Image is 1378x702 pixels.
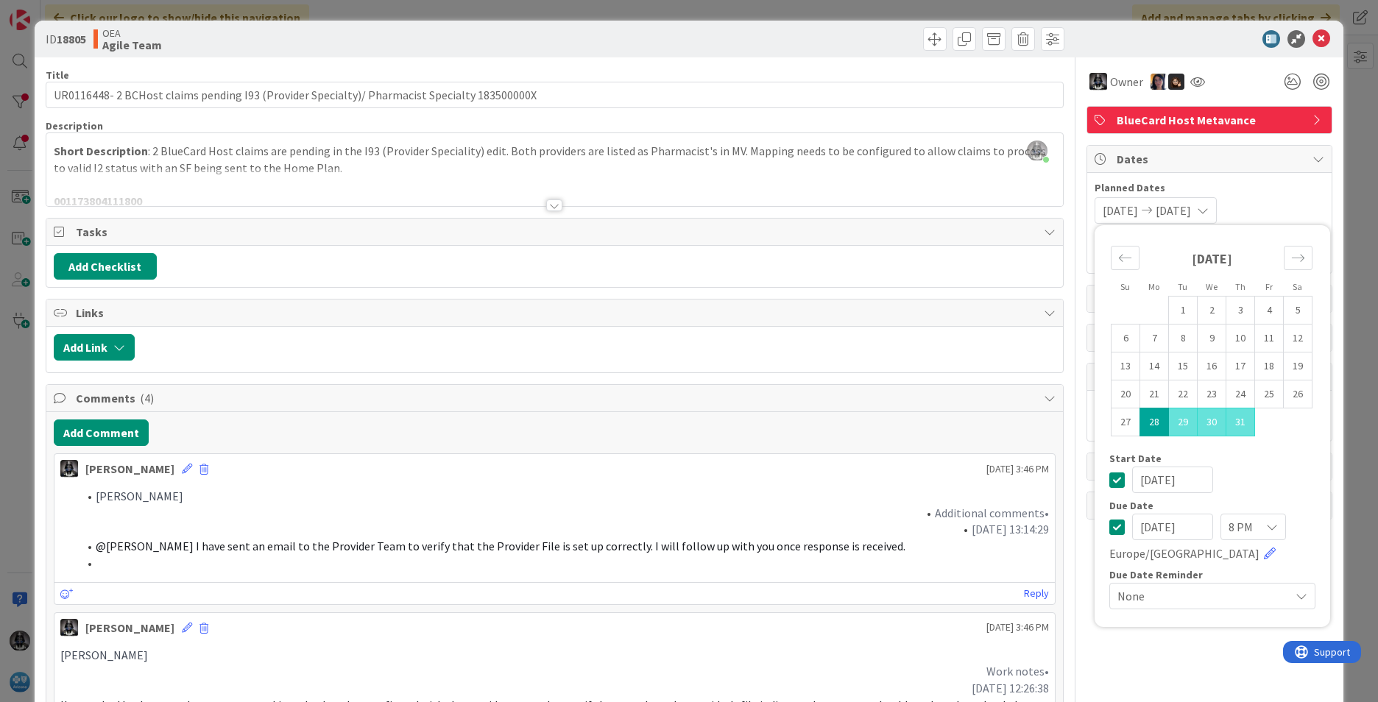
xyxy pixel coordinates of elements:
span: Planned Dates [1095,180,1324,196]
span: ( 4 ) [140,391,154,405]
td: Choose Tuesday, 07/08/2025 12:00 PM as your check-in date. It’s available. [1169,325,1198,352]
td: Choose Tuesday, 07/01/2025 12:00 PM as your check-in date. It’s available. [1169,297,1198,325]
div: Move forward to switch to the next month. [1284,246,1312,270]
span: [DATE] 3:46 PM [986,620,1049,635]
span: Tasks [76,223,1036,241]
td: Choose Tuesday, 07/22/2025 12:00 PM as your check-in date. It’s available. [1169,380,1198,408]
input: MM/DD/YYYY [1132,514,1213,540]
td: Choose Saturday, 07/19/2025 12:00 PM as your check-in date. It’s available. [1284,352,1312,380]
div: Calendar [1095,233,1329,453]
small: We [1206,281,1218,292]
td: Choose Monday, 07/14/2025 12:00 PM as your check-in date. It’s available. [1140,352,1169,380]
td: Choose Saturday, 07/12/2025 12:00 PM as your check-in date. It’s available. [1284,325,1312,352]
td: Choose Wednesday, 07/09/2025 12:00 PM as your check-in date. It’s available. [1198,325,1226,352]
small: Su [1120,281,1130,292]
td: Choose Saturday, 07/26/2025 12:00 PM as your check-in date. It’s available. [1284,380,1312,408]
img: KG [60,460,78,478]
span: [DATE] [1156,202,1191,219]
span: Start Date [1109,453,1162,464]
label: Title [46,68,69,82]
td: Choose Thursday, 07/17/2025 12:00 PM as your check-in date. It’s available. [1226,352,1255,380]
td: Choose Wednesday, 07/16/2025 12:00 PM as your check-in date. It’s available. [1198,352,1226,380]
b: 18805 [57,32,86,46]
td: Choose Friday, 07/25/2025 12:00 PM as your check-in date. It’s available. [1255,380,1284,408]
td: Choose Friday, 07/04/2025 12:00 PM as your check-in date. It’s available. [1255,297,1284,325]
td: Selected. Thursday, 07/31/2025 12:00 PM [1226,408,1255,436]
div: [PERSON_NAME] [85,460,174,478]
span: None [1117,586,1282,606]
td: Choose Sunday, 07/06/2025 12:00 PM as your check-in date. It’s available. [1112,325,1140,352]
td: Choose Friday, 07/18/2025 12:00 PM as your check-in date. It’s available. [1255,352,1284,380]
td: Selected. Wednesday, 07/30/2025 12:00 PM [1198,408,1226,436]
img: KG [1089,73,1107,91]
input: MM/DD/YYYY [1132,467,1213,493]
small: Mo [1148,281,1159,292]
span: [PERSON_NAME] [96,489,183,503]
td: Choose Thursday, 07/03/2025 12:00 PM as your check-in date. It’s available. [1226,297,1255,325]
input: type card name here... [46,82,1064,108]
span: Support [31,2,67,20]
span: Due Date [1109,500,1153,511]
strong: [DATE] [1192,250,1232,267]
td: Choose Monday, 07/21/2025 12:00 PM as your check-in date. It’s available. [1140,380,1169,408]
b: Agile Team [102,39,162,51]
button: Add Link [54,334,135,361]
span: Due Date Reminder [1109,570,1203,580]
td: Choose Friday, 07/11/2025 12:00 PM as your check-in date. It’s available. [1255,325,1284,352]
span: Description [46,119,103,132]
span: [DATE] 12:26:38 [972,681,1049,695]
span: Links [76,304,1036,322]
td: Choose Tuesday, 07/15/2025 12:00 PM as your check-in date. It’s available. [1169,352,1198,380]
td: Choose Sunday, 07/27/2025 12:00 PM as your check-in date. It’s available. [1112,408,1140,436]
td: Selected as start date. Monday, 07/28/2025 12:00 PM [1140,408,1169,436]
img: ddRgQ3yRm5LdI1ED0PslnJbT72KgN0Tb.jfif [1027,141,1047,161]
span: [DATE] 13:14:29 [972,522,1049,536]
span: Europe/[GEOGRAPHIC_DATA] [1109,545,1259,562]
button: Add Checklist [54,253,157,280]
small: Tu [1178,281,1187,292]
span: ID [46,30,86,48]
span: Comments [76,389,1036,407]
span: @[PERSON_NAME] I have sent an email to the Provider Team to verify that the Provider File is set ... [96,539,905,553]
span: BlueCard Host Metavance [1117,111,1305,129]
img: ZB [1168,74,1184,90]
td: Choose Thursday, 07/10/2025 12:00 PM as your check-in date. It’s available. [1226,325,1255,352]
span: Work notes• [986,664,1049,678]
div: [PERSON_NAME] [85,619,174,637]
td: Choose Wednesday, 07/02/2025 12:00 PM as your check-in date. It’s available. [1198,297,1226,325]
small: Sa [1293,281,1302,292]
span: [DATE] [1103,202,1138,219]
td: Choose Thursday, 07/24/2025 12:00 PM as your check-in date. It’s available. [1226,380,1255,408]
td: Selected. Tuesday, 07/29/2025 12:00 PM [1169,408,1198,436]
span: [DATE] 3:46 PM [986,461,1049,477]
img: TC [1151,74,1167,90]
div: Move backward to switch to the previous month. [1111,246,1139,270]
span: OEA [102,27,162,39]
td: Choose Sunday, 07/13/2025 12:00 PM as your check-in date. It’s available. [1112,352,1140,380]
span: Additional comments• [935,506,1049,520]
a: Reply [1024,584,1049,603]
td: Choose Wednesday, 07/23/2025 12:00 PM as your check-in date. It’s available. [1198,380,1226,408]
button: Add Comment [54,419,149,446]
span: Owner [1110,73,1143,91]
span: 8 PM [1229,517,1253,537]
span: [PERSON_NAME] [60,648,148,662]
p: : 2 BlueCard Host claims are pending in the I93 (Provider Speciality) edit. Both providers are li... [54,143,1056,176]
small: Th [1235,281,1245,292]
td: Choose Sunday, 07/20/2025 12:00 PM as your check-in date. It’s available. [1112,380,1140,408]
strong: Short Description [54,143,148,158]
img: KG [60,619,78,637]
td: Choose Monday, 07/07/2025 12:00 PM as your check-in date. It’s available. [1140,325,1169,352]
small: Fr [1265,281,1273,292]
td: Choose Saturday, 07/05/2025 12:00 PM as your check-in date. It’s available. [1284,297,1312,325]
span: Dates [1117,150,1305,168]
